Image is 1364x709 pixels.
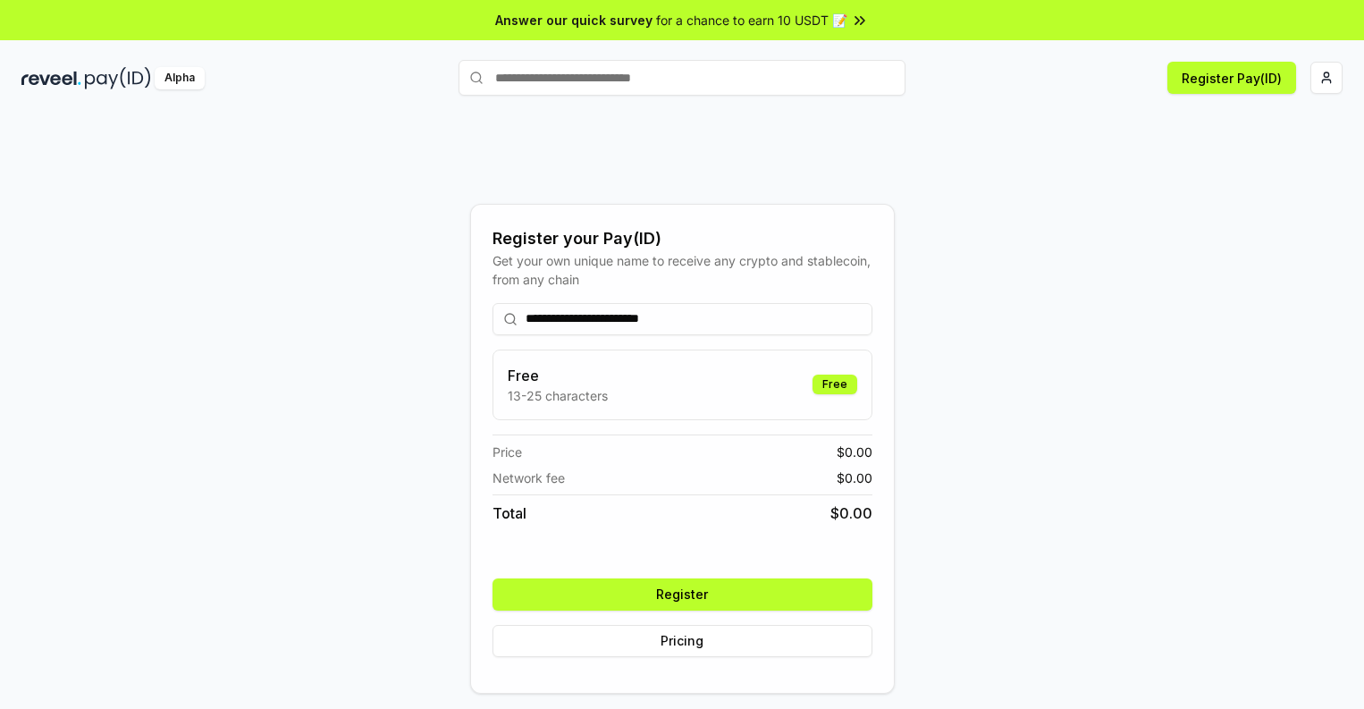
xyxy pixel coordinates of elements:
[508,365,608,386] h3: Free
[508,386,608,405] p: 13-25 characters
[493,578,872,611] button: Register
[493,251,872,289] div: Get your own unique name to receive any crypto and stablecoin, from any chain
[837,468,872,487] span: $ 0.00
[493,226,872,251] div: Register your Pay(ID)
[21,67,81,89] img: reveel_dark
[85,67,151,89] img: pay_id
[155,67,205,89] div: Alpha
[493,502,526,524] span: Total
[493,468,565,487] span: Network fee
[493,625,872,657] button: Pricing
[495,11,653,30] span: Answer our quick survey
[837,443,872,461] span: $ 0.00
[813,375,857,394] div: Free
[493,443,522,461] span: Price
[656,11,847,30] span: for a chance to earn 10 USDT 📝
[830,502,872,524] span: $ 0.00
[1167,62,1296,94] button: Register Pay(ID)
